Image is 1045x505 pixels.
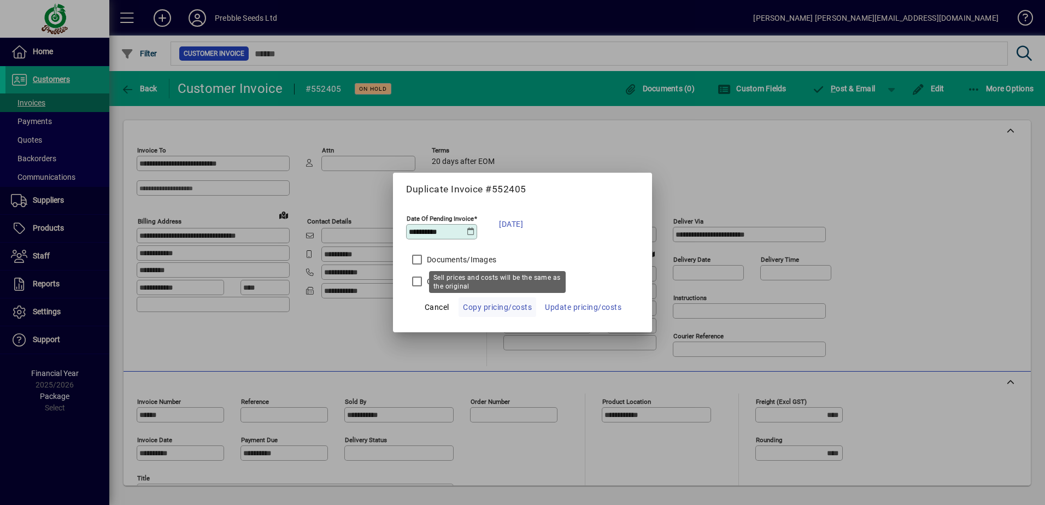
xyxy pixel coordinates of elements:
[541,297,626,317] button: Update pricing/costs
[425,301,449,314] span: Cancel
[459,297,536,317] button: Copy pricing/costs
[545,301,621,314] span: Update pricing/costs
[425,254,496,265] label: Documents/Images
[429,271,566,293] div: Sell prices and costs will be the same as the original
[494,210,529,238] button: [DATE]
[407,215,474,222] mat-label: Date Of Pending Invoice
[406,184,639,195] h5: Duplicate Invoice #552405
[463,301,532,314] span: Copy pricing/costs
[419,297,454,317] button: Cancel
[499,218,523,231] span: [DATE]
